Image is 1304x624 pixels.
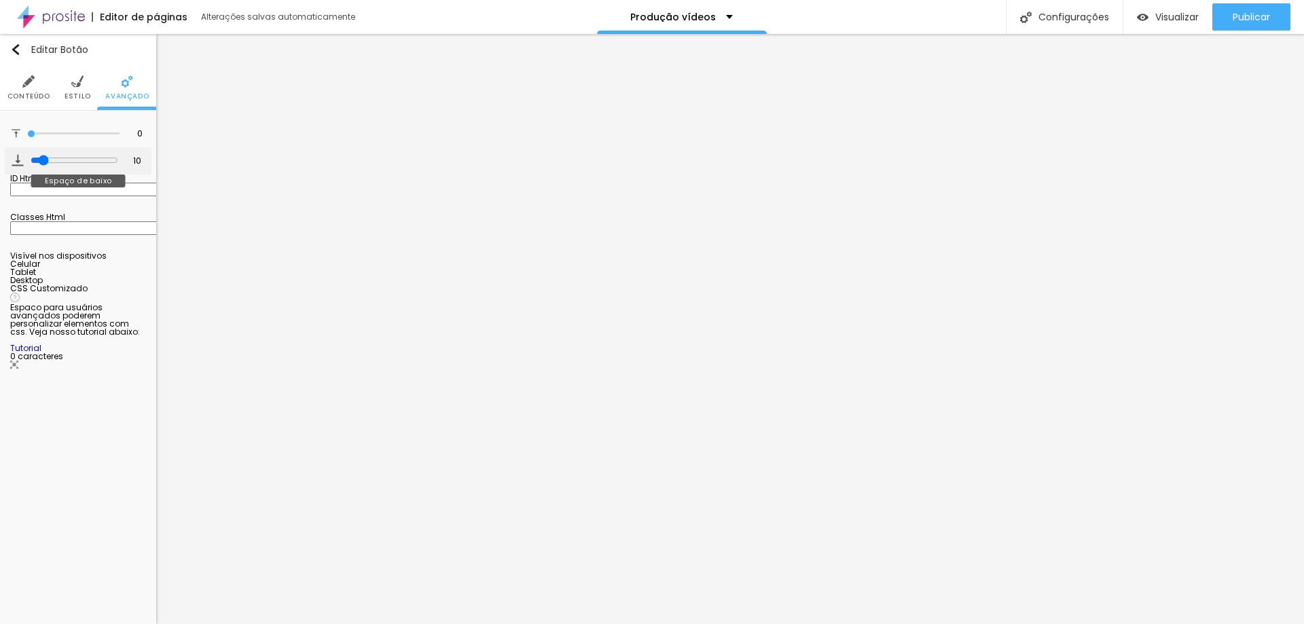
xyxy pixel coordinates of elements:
span: Estilo [65,93,91,100]
div: 0 caracteres [10,352,146,370]
button: Publicar [1212,3,1290,31]
img: Icone [22,75,35,88]
span: Tablet [10,266,36,278]
img: Icone [10,361,18,369]
span: Conteúdo [7,93,50,100]
img: view-1.svg [1137,12,1148,23]
a: Tutorial [10,342,41,354]
span: Visualizar [1155,12,1199,22]
div: ID Html [10,175,146,183]
img: Icone [12,154,24,166]
span: Desktop [10,274,43,286]
div: Classes Html [10,213,146,221]
p: Produção vídeos [630,12,716,22]
div: Espaco para usuários avançados poderem personalizar elementos com css. Veja nosso tutorial abaixo: [10,304,146,352]
img: Icone [12,129,20,138]
div: Alterações salvas automaticamente [201,13,357,21]
img: Icone [10,293,20,302]
span: Publicar [1233,12,1270,22]
span: Celular [10,258,40,270]
span: Avançado [105,93,149,100]
button: Visualizar [1123,3,1212,31]
div: Editor de páginas [92,12,187,22]
img: Icone [10,44,21,55]
img: Icone [71,75,84,88]
img: Icone [1020,12,1032,23]
div: Editar Botão [10,44,88,55]
div: Visível nos dispositivos [10,252,146,260]
div: CSS Customizado [10,285,146,293]
img: Icone [121,75,133,88]
iframe: Editor [156,34,1304,624]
